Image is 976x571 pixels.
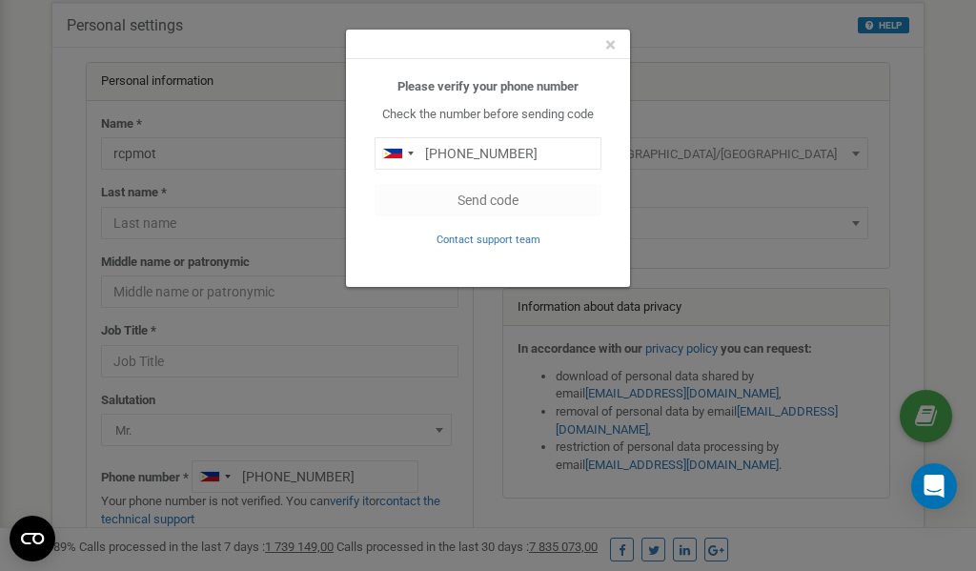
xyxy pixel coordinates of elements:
button: Close [605,35,616,55]
span: × [605,33,616,56]
button: Send code [375,184,601,216]
div: Open Intercom Messenger [911,463,957,509]
b: Please verify your phone number [397,79,579,93]
a: Contact support team [437,232,540,246]
small: Contact support team [437,234,540,246]
input: 0905 123 4567 [375,137,601,170]
button: Open CMP widget [10,516,55,561]
p: Check the number before sending code [375,106,601,124]
div: Telephone country code [376,138,419,169]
